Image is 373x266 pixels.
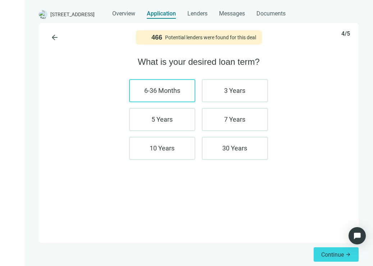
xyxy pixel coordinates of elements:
[321,251,344,258] span: Continue
[50,33,59,42] span: arrow_back
[187,10,208,17] span: Lenders
[202,79,268,102] label: 3 Years
[47,30,62,45] button: arrow_back
[341,30,350,37] span: 4/5
[129,137,195,160] label: 10 Years
[129,79,195,102] label: 6-36 Months
[202,108,268,131] label: 7 Years
[202,137,268,160] label: 30 Years
[129,108,195,131] label: 5 Years
[112,10,135,17] span: Overview
[219,10,245,17] span: Messages
[314,247,359,262] button: Continuearrow_forward
[151,33,162,42] span: 466
[349,227,366,244] div: Open Intercom Messenger
[345,252,351,257] span: arrow_forward
[47,56,350,68] h2: What is your desired loan term?
[39,10,47,19] img: deal-logo
[147,10,176,17] span: Application
[256,10,286,17] span: Documents
[50,11,95,18] span: [STREET_ADDRESS]
[165,35,256,40] div: Potential lenders were found for this deal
